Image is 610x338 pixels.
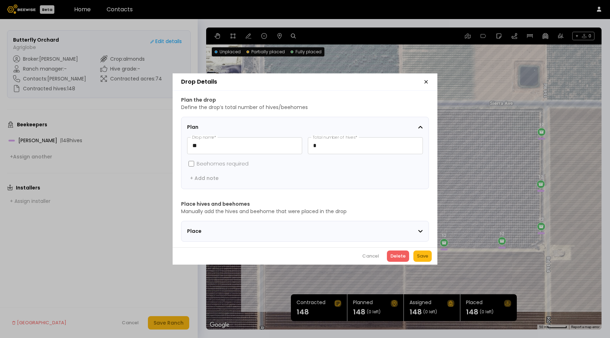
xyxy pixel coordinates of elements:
h2: Drop Details [181,79,217,85]
button: + Add note [187,173,221,183]
div: Save [417,253,428,260]
div: Cancel [362,253,379,260]
button: Cancel [359,251,383,262]
div: Place [187,228,418,235]
button: Save [413,251,432,262]
h3: Plan the drop [181,96,429,104]
h3: Place hives and beehomes [181,200,429,208]
span: Plan [187,123,275,131]
div: Plan [187,123,418,131]
button: Delete [387,251,409,262]
p: Manually add the hives and beehome that were placed in the drop [181,208,429,215]
p: Define the drop’s total number of hives/beehomes [181,104,429,111]
div: Delete [390,253,406,260]
div: + Add note [190,175,219,181]
label: Beehomes required [197,160,249,168]
span: Place [187,228,275,235]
